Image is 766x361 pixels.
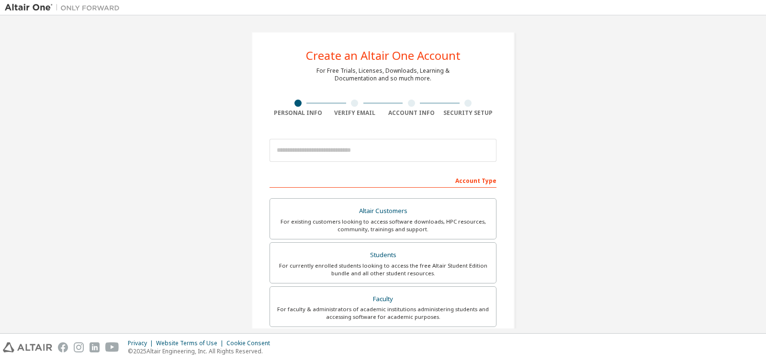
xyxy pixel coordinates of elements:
div: Cookie Consent [226,339,276,347]
div: For existing customers looking to access software downloads, HPC resources, community, trainings ... [276,218,490,233]
img: altair_logo.svg [3,342,52,352]
div: Altair Customers [276,204,490,218]
img: linkedin.svg [90,342,100,352]
div: Account Info [383,109,440,117]
div: Website Terms of Use [156,339,226,347]
div: Faculty [276,293,490,306]
div: Account Type [270,172,496,188]
div: Students [276,248,490,262]
div: For currently enrolled students looking to access the free Altair Student Edition bundle and all ... [276,262,490,277]
div: Security Setup [440,109,497,117]
p: © 2025 Altair Engineering, Inc. All Rights Reserved. [128,347,276,355]
div: Privacy [128,339,156,347]
img: Altair One [5,3,124,12]
div: Personal Info [270,109,327,117]
div: Verify Email [327,109,383,117]
img: youtube.svg [105,342,119,352]
div: For Free Trials, Licenses, Downloads, Learning & Documentation and so much more. [316,67,450,82]
div: Create an Altair One Account [306,50,461,61]
div: For faculty & administrators of academic institutions administering students and accessing softwa... [276,305,490,321]
img: facebook.svg [58,342,68,352]
img: instagram.svg [74,342,84,352]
